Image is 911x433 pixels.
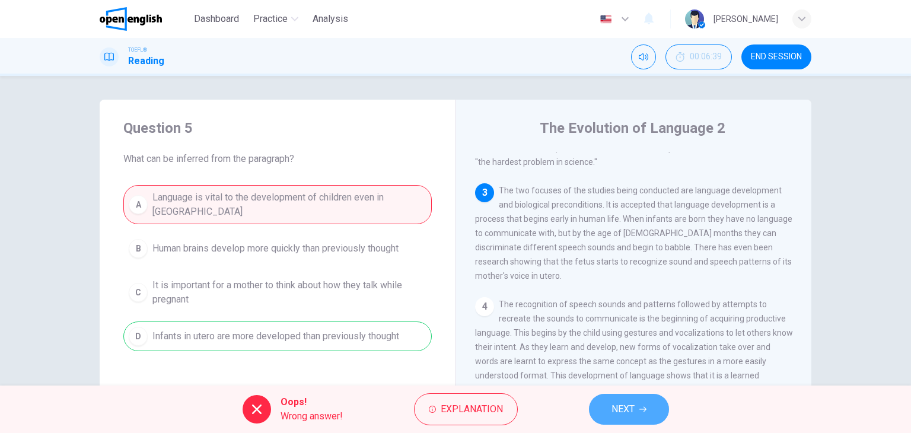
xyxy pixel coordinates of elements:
span: Oops! [281,395,343,409]
img: Profile picture [685,9,704,28]
h4: Question 5 [123,119,432,138]
span: The recognition of speech sounds and patterns followed by attempts to recreate the sounds to comm... [475,300,793,409]
span: Wrong answer! [281,409,343,424]
span: Explanation [441,401,503,418]
span: Practice [253,12,288,26]
a: OpenEnglish logo [100,7,189,31]
button: Practice [249,8,303,30]
span: Dashboard [194,12,239,26]
img: en [598,15,613,24]
span: END SESSION [751,52,802,62]
span: What can be inferred from the paragraph? [123,152,432,166]
button: NEXT [589,394,669,425]
h1: Reading [128,54,164,68]
div: Mute [631,44,656,69]
div: 4 [475,297,494,316]
button: Analysis [308,8,353,30]
span: The two focuses of the studies being conducted are language development and biological preconditi... [475,186,792,281]
span: Analysis [313,12,348,26]
button: END SESSION [741,44,811,69]
button: 00:06:39 [665,44,732,69]
div: Hide [665,44,732,69]
span: NEXT [611,401,635,418]
button: Dashboard [189,8,244,30]
h4: The Evolution of Language 2 [540,119,725,138]
img: OpenEnglish logo [100,7,162,31]
button: Explanation [414,393,518,425]
span: TOEFL® [128,46,147,54]
div: [PERSON_NAME] [713,12,778,26]
span: 00:06:39 [690,52,722,62]
div: 3 [475,183,494,202]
